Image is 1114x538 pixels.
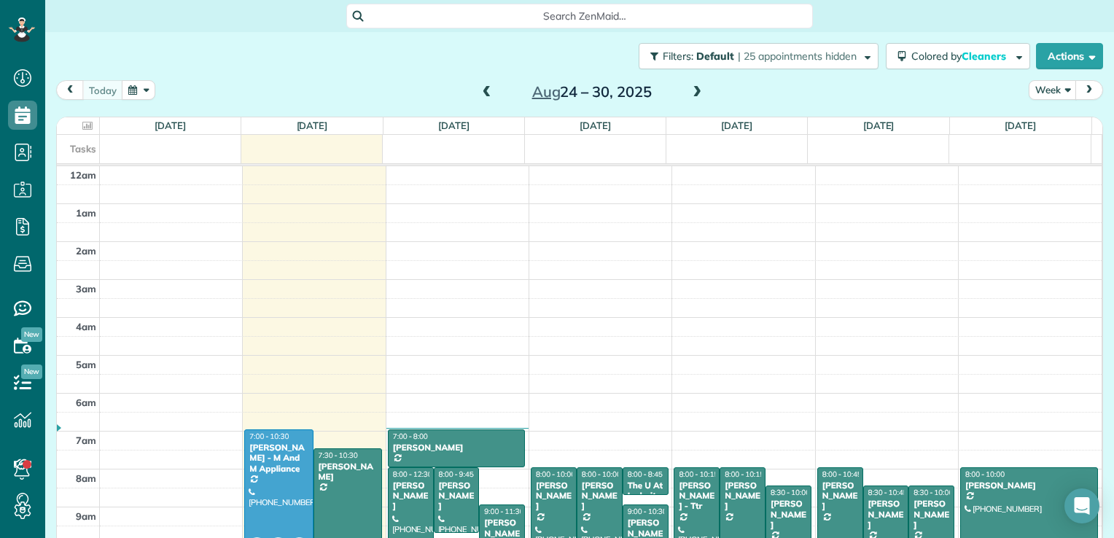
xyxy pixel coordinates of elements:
[770,499,807,530] div: [PERSON_NAME]
[439,469,474,479] span: 8:00 - 9:45
[536,469,575,479] span: 8:00 - 10:00
[965,469,1005,479] span: 8:00 - 10:00
[532,82,561,101] span: Aug
[962,50,1008,63] span: Cleaners
[76,510,96,522] span: 9am
[771,488,810,497] span: 8:30 - 10:00
[822,469,862,479] span: 8:00 - 10:45
[868,499,905,530] div: [PERSON_NAME]
[679,469,718,479] span: 8:00 - 10:15
[535,480,572,512] div: [PERSON_NAME]
[318,461,378,483] div: [PERSON_NAME]
[76,207,96,219] span: 1am
[76,283,96,295] span: 3am
[76,434,96,446] span: 7am
[627,480,664,502] div: The U At Ledroit
[886,43,1030,69] button: Colored byCleaners
[82,80,123,100] button: today
[1064,488,1099,523] div: Open Intercom Messenger
[663,50,693,63] span: Filters:
[1075,80,1103,100] button: next
[21,327,42,342] span: New
[911,50,1011,63] span: Colored by
[76,321,96,332] span: 4am
[580,120,611,131] a: [DATE]
[914,488,953,497] span: 8:30 - 10:00
[70,169,96,181] span: 12am
[76,397,96,408] span: 6am
[868,488,908,497] span: 8:30 - 10:45
[863,120,895,131] a: [DATE]
[628,507,667,516] span: 9:00 - 10:30
[484,507,523,516] span: 9:00 - 11:30
[70,143,96,155] span: Tasks
[725,469,764,479] span: 8:00 - 10:15
[249,443,308,474] div: [PERSON_NAME] - M And M Appliance
[628,469,663,479] span: 8:00 - 8:45
[76,472,96,484] span: 8am
[76,245,96,257] span: 2am
[319,451,358,460] span: 7:30 - 10:30
[965,480,1094,491] div: [PERSON_NAME]
[76,359,96,370] span: 5am
[1036,43,1103,69] button: Actions
[1005,120,1036,131] a: [DATE]
[56,80,84,100] button: prev
[678,480,715,512] div: [PERSON_NAME] - Ttr
[393,469,432,479] span: 8:00 - 12:30
[738,50,857,63] span: | 25 appointments hidden
[392,480,429,512] div: [PERSON_NAME]
[392,443,521,453] div: [PERSON_NAME]
[21,364,42,379] span: New
[724,480,761,512] div: [PERSON_NAME]
[822,480,859,512] div: [PERSON_NAME]
[639,43,879,69] button: Filters: Default | 25 appointments hidden
[438,120,470,131] a: [DATE]
[696,50,735,63] span: Default
[155,120,186,131] a: [DATE]
[581,480,618,512] div: [PERSON_NAME]
[582,469,621,479] span: 8:00 - 10:00
[913,499,950,530] div: [PERSON_NAME]
[438,480,475,512] div: [PERSON_NAME]
[1029,80,1077,100] button: Week
[501,84,683,100] h2: 24 – 30, 2025
[297,120,328,131] a: [DATE]
[393,432,428,441] span: 7:00 - 8:00
[249,432,289,441] span: 7:00 - 10:30
[721,120,752,131] a: [DATE]
[631,43,879,69] a: Filters: Default | 25 appointments hidden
